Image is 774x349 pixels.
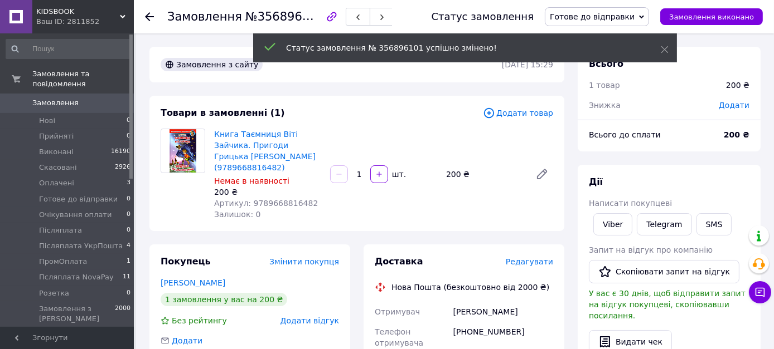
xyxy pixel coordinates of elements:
a: Редагувати [531,163,553,185]
span: 0 [127,225,130,235]
div: 1 замовлення у вас на 200 ₴ [161,293,287,306]
span: Готове до відправки [550,12,635,21]
span: Замовлення з [PERSON_NAME] [39,304,115,324]
div: [PERSON_NAME] [451,302,555,322]
span: Замовлення [32,98,79,108]
span: Замовлення [167,10,242,23]
span: Без рейтингу [172,316,227,325]
div: Повернутися назад [145,11,154,22]
b: 200 ₴ [724,130,749,139]
div: 200 ₴ [726,80,749,91]
input: Пошук [6,39,132,59]
button: SMS [696,213,732,235]
span: 1 [127,257,130,267]
img: Книга Таємниця Віті Зайчика. Пригоди Грицька Половинки - Нестайко Всеволод Зіновійович (978966881... [170,129,197,173]
span: Скасовані [39,163,77,173]
span: Запит на відгук про компанію [589,245,713,254]
span: 11 [123,272,130,282]
span: Замовлення виконано [669,13,754,21]
span: Доставка [375,256,423,267]
span: 0 [127,116,130,126]
a: Telegram [637,213,691,235]
span: №356896101 [245,9,325,23]
span: Готове до відправки [39,194,118,204]
a: Книга Таємниця Віті Зайчика. Пригоди Грицька [PERSON_NAME] (9789668816482) [214,130,316,172]
div: 200 ₴ [214,186,321,198]
span: Телефон отримувача [375,327,423,347]
span: Артикул: 9789668816482 [214,199,318,208]
span: 3 [127,178,130,188]
span: Покупець [161,256,211,267]
span: 0 [127,131,130,141]
div: Нова Пошта (безкоштовно від 2000 ₴) [389,282,552,293]
span: Післяплата УкрПошта [39,241,123,251]
span: KIDSBOOK [36,7,120,17]
span: Розетка [39,288,69,298]
a: Viber [593,213,632,235]
span: 0 [127,210,130,220]
span: Змінити покупця [269,257,339,266]
span: Всього до сплати [589,130,661,139]
span: Додати [172,336,202,345]
div: Замовлення з сайту [161,58,263,71]
span: Редагувати [506,257,553,266]
span: Товари в замовленні (1) [161,107,285,118]
div: Ваш ID: 2811852 [36,17,134,27]
div: 200 ₴ [442,166,526,182]
span: 4 [127,241,130,251]
span: ПромОплата [39,257,87,267]
span: 0 [127,288,130,298]
span: Додати товар [483,107,553,119]
span: Прийняті [39,131,74,141]
span: Додати [719,101,749,110]
span: Очікування оплати [39,210,112,220]
span: Псляплата NovaPay [39,272,114,282]
span: Виконані [39,147,74,157]
span: 1 товар [589,81,620,90]
span: У вас є 30 днів, щоб відправити запит на відгук покупцеві, скопіювавши посилання. [589,289,746,320]
div: шт. [389,169,407,180]
span: Післяплата [39,225,82,235]
span: Знижка [589,101,621,110]
div: Статус замовлення № 356896101 успішно змінено! [286,42,633,53]
span: Додати відгук [280,316,339,325]
span: Немає в наявності [214,176,289,185]
span: 16190 [111,147,130,157]
button: Замовлення виконано [660,8,763,25]
span: Отримувач [375,307,420,316]
span: Дії [589,176,603,187]
a: [PERSON_NAME] [161,278,225,287]
span: 2000 [115,304,130,324]
div: Статус замовлення [431,11,534,22]
button: Чат з покупцем [749,281,771,303]
span: Написати покупцеві [589,199,672,208]
span: 2926 [115,163,130,173]
span: Залишок: 0 [214,210,261,219]
span: Нові [39,116,55,126]
button: Скопіювати запит на відгук [589,260,739,283]
span: Оплачені [39,178,74,188]
span: 0 [127,194,130,204]
span: Замовлення та повідомлення [32,69,134,89]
